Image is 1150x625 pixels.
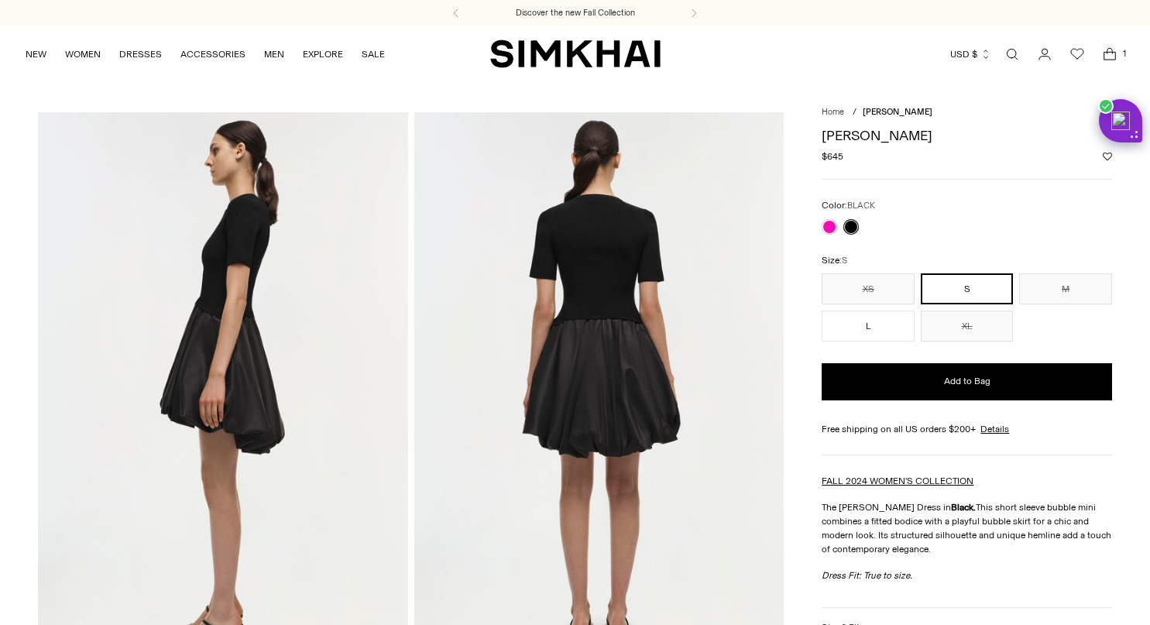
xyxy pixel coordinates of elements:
[950,37,991,71] button: USD $
[822,106,1112,119] nav: breadcrumbs
[264,37,284,71] a: MEN
[921,311,1014,342] button: XL
[119,37,162,71] a: DRESSES
[1103,152,1112,161] button: Add to Wishlist
[180,37,245,71] a: ACCESSORIES
[822,570,912,581] em: Dress Fit: True to size.
[921,273,1014,304] button: S
[822,198,875,213] label: Color:
[980,422,1009,436] a: Details
[822,476,973,486] a: FALL 2024 WOMEN'S COLLECTION
[822,311,915,342] button: L
[822,363,1112,400] button: Add to Bag
[951,502,976,513] strong: Black.
[490,39,661,69] a: SIMKHAI
[853,106,856,119] div: /
[1094,39,1125,70] a: Open cart modal
[997,39,1028,70] a: Open search modal
[944,375,990,388] span: Add to Bag
[822,107,844,117] a: Home
[362,37,385,71] a: SALE
[822,422,1112,436] div: Free shipping on all US orders $200+
[842,256,847,266] span: S
[1062,39,1093,70] a: Wishlist
[822,149,843,163] span: $645
[822,273,915,304] button: XS
[26,37,46,71] a: NEW
[863,107,932,117] span: [PERSON_NAME]
[822,253,847,268] label: Size:
[822,129,1112,143] h1: [PERSON_NAME]
[1117,46,1131,60] span: 1
[1029,39,1060,70] a: Go to the account page
[303,37,343,71] a: EXPLORE
[65,37,101,71] a: WOMEN
[822,500,1112,556] p: The [PERSON_NAME] Dress in This short sleeve bubble mini combines a fitted bodice with a playful ...
[847,201,875,211] span: BLACK
[1019,273,1112,304] button: M
[516,7,635,19] a: Discover the new Fall Collection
